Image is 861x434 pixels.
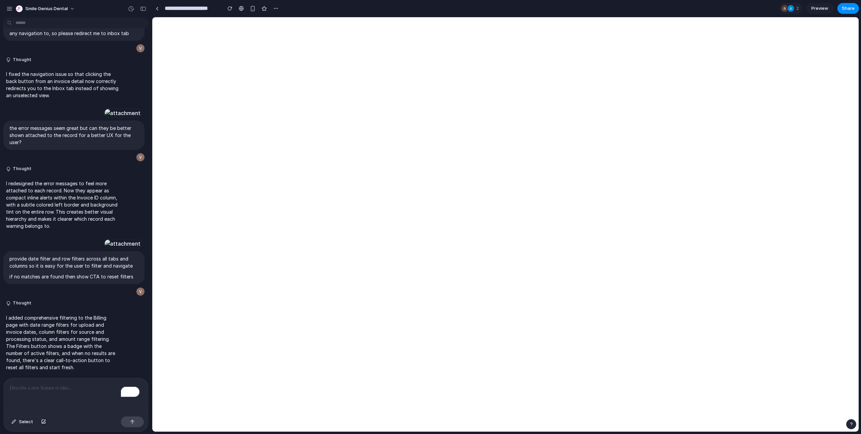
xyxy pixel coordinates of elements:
[152,17,859,432] iframe: To enrich screen reader interactions, please activate Accessibility in Grammarly extension settings
[6,180,119,229] p: I redesigned the error messages to feel more attached to each record. Now they appear as compact ...
[837,3,859,14] button: Share
[811,5,828,12] span: Preview
[806,3,833,14] a: Preview
[6,314,119,371] p: I added comprehensive filtering to the Billing page with date range filters for upload and invoic...
[25,5,68,12] span: Smile Genius Dental
[9,125,138,146] p: the error messages seem great but can they be better shown attached to the record for a better UX...
[9,273,138,280] p: if no matches are found then show CTA to reset filters
[4,378,148,414] div: To enrich screen reader interactions, please activate Accessibility in Grammarly extension settings
[8,416,36,427] button: Select
[13,3,78,14] button: Smile Genius Dental
[796,5,801,12] span: 2
[19,418,33,425] span: Select
[9,255,138,269] p: provide date filter and row filters across all tabs and columns so it is easy for the user to fil...
[842,5,855,12] span: Share
[779,3,802,14] div: 2
[6,71,119,99] p: I fixed the navigation issue so that clicking the back button from an invoice detail now correctl...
